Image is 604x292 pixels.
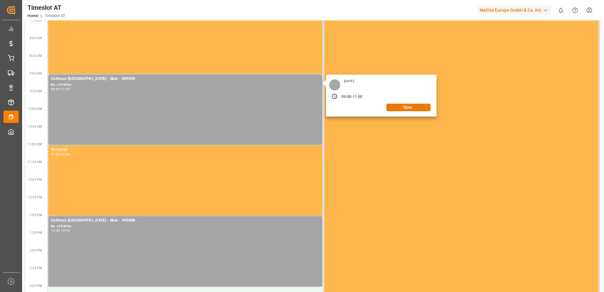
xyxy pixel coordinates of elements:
[61,88,70,90] div: 11:00
[27,125,42,128] span: 10:30 AM
[554,3,568,17] button: show 0 new notifications
[51,147,320,153] div: Occupied
[51,224,320,229] div: No. of Pallets -
[51,229,60,232] div: 13:00
[30,89,42,93] span: 9:30 AM
[27,107,42,111] span: 10:00 AM
[27,196,42,199] span: 12:30 PM
[27,3,65,12] div: Timeslot AT
[61,153,70,156] div: 13:00
[27,160,42,164] span: 11:30 AM
[51,76,320,82] div: Cofresco [GEOGRAPHIC_DATA] - Skat - 490090
[30,72,42,75] span: 9:00 AM
[30,213,42,217] span: 1:00 PM
[27,14,38,18] a: Home
[568,3,582,17] button: Help Center
[353,94,363,100] div: 11:00
[341,94,352,100] div: 09:00
[27,143,42,146] span: 11:00 AM
[60,153,61,156] div: -
[30,249,42,252] span: 2:00 PM
[342,79,356,83] div: [DATE]
[51,82,320,88] div: No. of Pallets -
[51,88,60,90] div: 09:00
[30,36,42,40] span: 8:00 AM
[30,231,42,234] span: 1:30 PM
[51,217,320,224] div: Cofresco [GEOGRAPHIC_DATA] - Skat - 490088
[51,153,60,156] div: 11:00
[477,4,554,16] button: Melitta Europa GmbH & Co. KG
[60,88,61,90] div: -
[352,94,353,100] div: -
[61,229,70,232] div: 15:00
[386,104,431,111] button: Open
[30,54,42,58] span: 8:30 AM
[30,284,42,288] span: 3:00 PM
[27,178,42,181] span: 12:00 PM
[60,229,61,232] div: -
[477,6,551,15] div: Melitta Europa GmbH & Co. KG
[30,266,42,270] span: 2:30 PM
